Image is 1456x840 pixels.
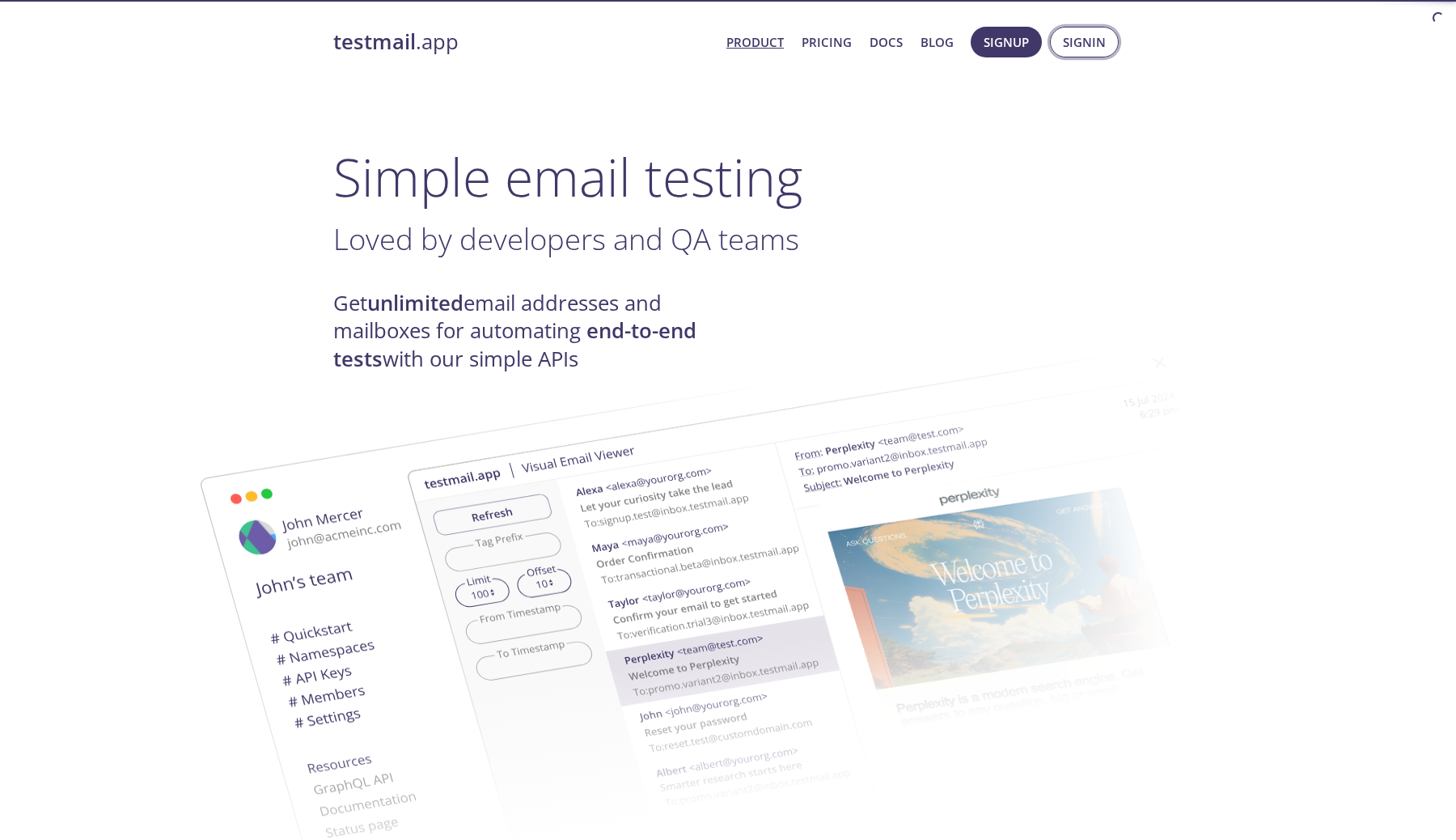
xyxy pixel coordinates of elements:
a: Docs [870,32,903,53]
a: testmail.app [333,28,713,56]
button: Signup [971,27,1042,57]
h1: Simple email testing [333,146,1123,208]
span: Signup [984,32,1029,53]
button: Signin [1050,27,1119,57]
h4: Get email addresses and mailboxes for automating with our simple APIs [333,290,728,373]
strong: end-to-end tests [333,316,696,372]
a: Product [726,32,784,53]
span: Signin [1063,32,1106,53]
span: Loved by developers and QA teams [333,218,799,259]
strong: testmail [333,28,416,56]
a: Pricing [802,32,852,53]
a: Blog [921,32,954,53]
strong: unlimited [367,289,463,317]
